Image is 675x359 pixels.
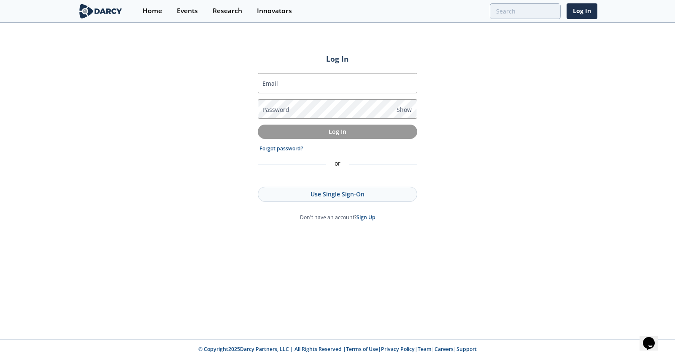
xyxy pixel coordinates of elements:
[258,125,417,139] button: Log In
[300,214,375,221] p: Don't have an account?
[381,345,415,353] a: Privacy Policy
[262,79,278,88] label: Email
[326,159,349,168] div: or
[143,8,162,14] div: Home
[177,8,198,14] div: Events
[258,187,417,201] a: Use Single Sign-On
[640,325,667,351] iframe: chat widget
[346,345,378,353] a: Terms of Use
[418,345,432,353] a: Team
[435,345,454,353] a: Careers
[259,145,303,152] a: Forgot password?
[490,3,561,19] input: Advanced Search
[213,8,242,14] div: Research
[257,8,292,14] div: Innovators
[397,105,412,114] span: Show
[264,127,411,136] p: Log In
[262,105,289,114] label: Password
[25,345,650,353] p: © Copyright 2025 Darcy Partners, LLC | All Rights Reserved | | | | |
[264,190,411,199] p: Use Single Sign-On
[258,53,417,64] h2: Log In
[456,345,477,353] a: Support
[78,4,124,19] img: logo-wide.svg
[567,3,597,19] a: Log In
[356,214,375,221] a: Sign Up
